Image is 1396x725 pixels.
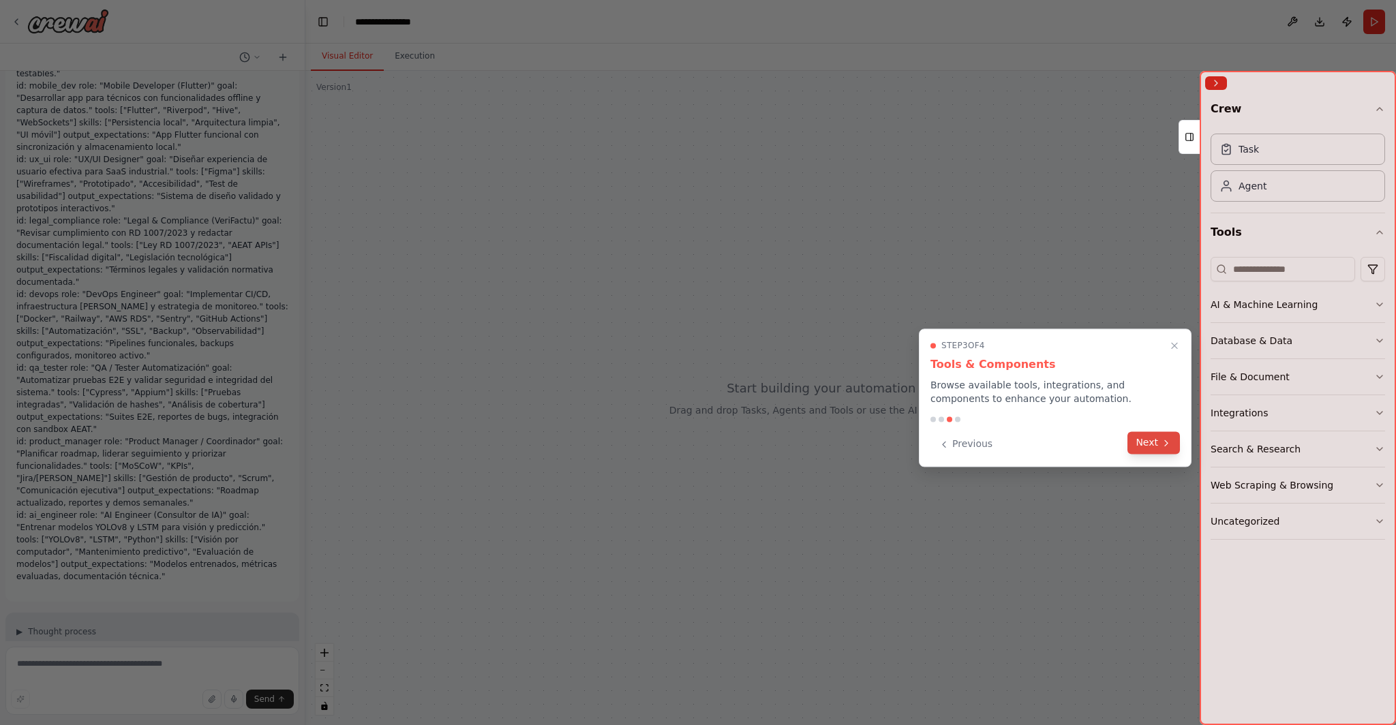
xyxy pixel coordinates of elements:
[930,433,1001,455] button: Previous
[1127,431,1180,454] button: Next
[941,340,985,351] span: Step 3 of 4
[314,12,333,31] button: Hide left sidebar
[930,356,1180,373] h3: Tools & Components
[1166,337,1183,354] button: Close walkthrough
[930,378,1180,405] p: Browse available tools, integrations, and components to enhance your automation.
